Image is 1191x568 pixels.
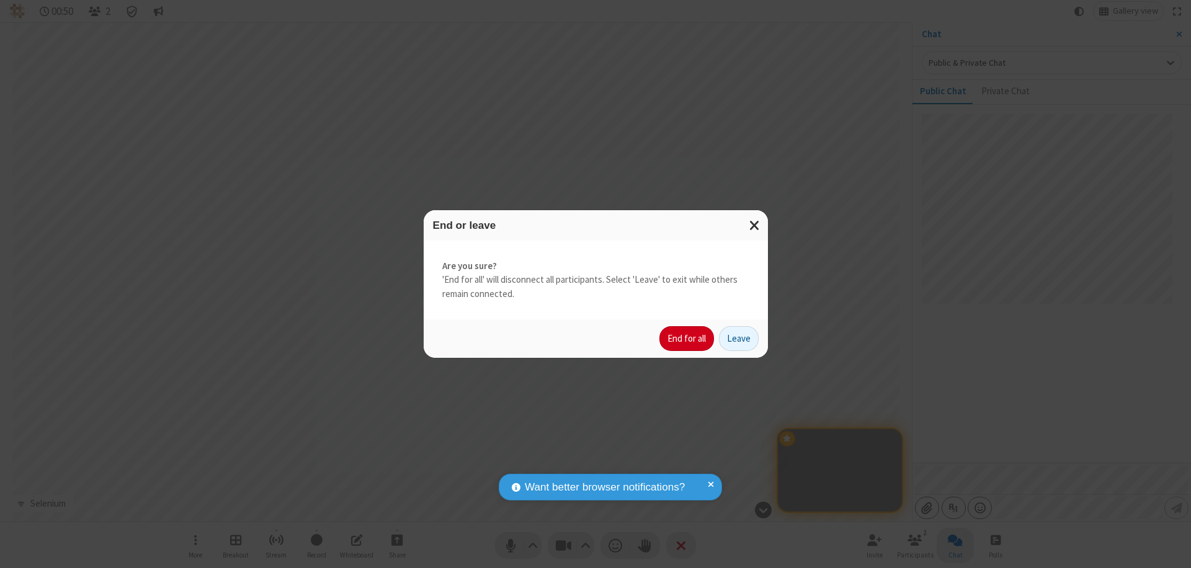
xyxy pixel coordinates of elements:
button: Leave [719,326,759,351]
h3: End or leave [433,220,759,231]
strong: Are you sure? [442,259,749,273]
button: Close modal [742,210,768,241]
button: End for all [659,326,714,351]
span: Want better browser notifications? [525,479,685,495]
div: 'End for all' will disconnect all participants. Select 'Leave' to exit while others remain connec... [424,241,768,320]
